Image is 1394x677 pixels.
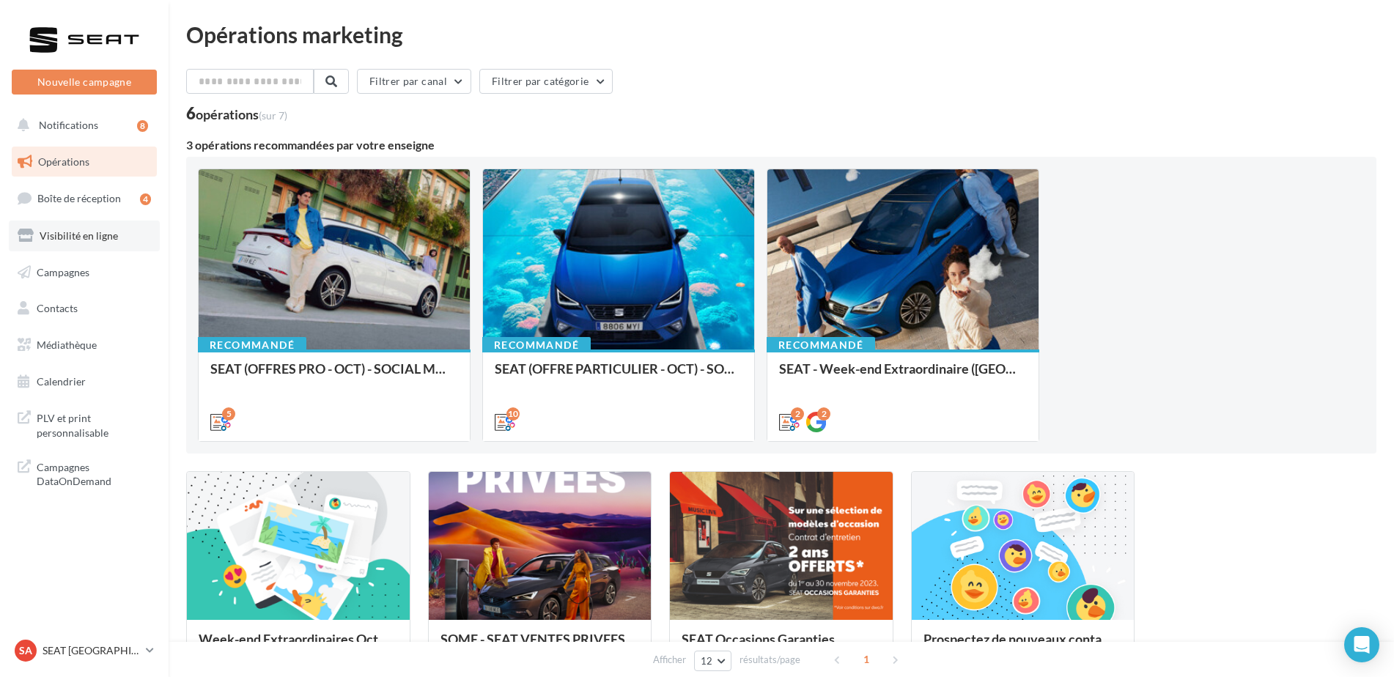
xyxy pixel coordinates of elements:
div: SEAT Occasions Garanties [682,632,881,661]
button: Filtrer par catégorie [479,69,613,94]
p: SEAT [GEOGRAPHIC_DATA] [43,643,140,658]
a: Visibilité en ligne [9,221,160,251]
div: Recommandé [198,337,306,353]
div: 10 [506,407,520,421]
span: Notifications [39,119,98,131]
div: Week-end Extraordinaires Octobre 2025 [199,632,398,661]
div: opérations [196,108,287,121]
a: SA SEAT [GEOGRAPHIC_DATA] [12,637,157,665]
span: Contacts [37,302,78,314]
span: Afficher [653,653,686,667]
button: 12 [694,651,731,671]
div: Recommandé [482,337,591,353]
div: 4 [140,193,151,205]
span: Opérations [38,155,89,168]
span: Calendrier [37,375,86,388]
div: 2 [817,407,830,421]
a: Médiathèque [9,330,160,360]
a: Calendrier [9,366,160,397]
span: 1 [855,648,878,671]
div: Opérations marketing [186,23,1376,45]
div: 6 [186,106,287,122]
div: 5 [222,407,235,421]
button: Filtrer par canal [357,69,471,94]
span: Campagnes [37,265,89,278]
a: Contacts [9,293,160,324]
div: 2 [791,407,804,421]
span: Visibilité en ligne [40,229,118,242]
span: (sur 7) [259,109,287,122]
span: PLV et print personnalisable [37,408,151,440]
span: Médiathèque [37,338,97,351]
div: SEAT (OFFRE PARTICULIER - OCT) - SOCIAL MEDIA [495,361,742,391]
button: Nouvelle campagne [12,70,157,95]
div: 8 [137,120,148,132]
span: 12 [701,655,713,667]
span: SA [19,643,32,658]
a: Opérations [9,147,160,177]
a: Campagnes DataOnDemand [9,451,160,495]
div: 3 opérations recommandées par votre enseigne [186,139,1376,151]
div: SEAT - Week-end Extraordinaire ([GEOGRAPHIC_DATA]) - OCTOBRE [779,361,1027,391]
div: SEAT (OFFRES PRO - OCT) - SOCIAL MEDIA [210,361,458,391]
span: résultats/page [740,653,800,667]
div: Prospectez de nouveaux contacts [923,632,1123,661]
span: Boîte de réception [37,192,121,204]
button: Notifications 8 [9,110,154,141]
a: Boîte de réception4 [9,182,160,214]
div: Recommandé [767,337,875,353]
div: SOME - SEAT VENTES PRIVEES [440,632,640,661]
div: Open Intercom Messenger [1344,627,1379,662]
a: Campagnes [9,257,160,288]
a: PLV et print personnalisable [9,402,160,445]
span: Campagnes DataOnDemand [37,457,151,489]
